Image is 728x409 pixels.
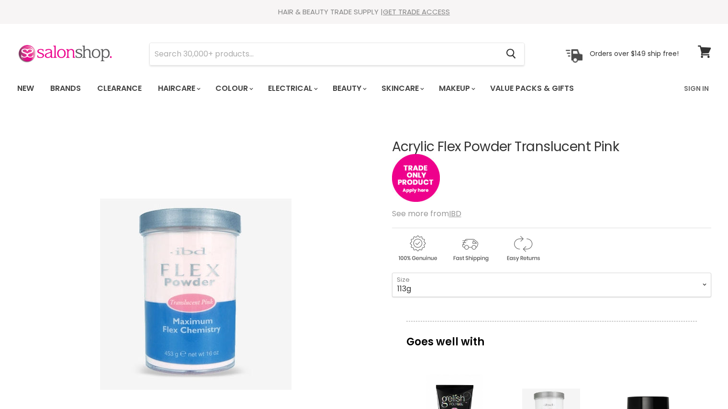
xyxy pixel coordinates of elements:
button: Search [499,43,524,65]
a: IBD [449,208,461,219]
a: Clearance [90,78,149,99]
p: Goes well with [406,321,697,353]
img: shipping.gif [445,234,495,263]
img: returns.gif [497,234,548,263]
a: Electrical [261,78,324,99]
a: Haircare [151,78,206,99]
a: Value Packs & Gifts [483,78,581,99]
a: Colour [208,78,259,99]
img: tradeonly_small.jpg [392,154,440,202]
a: Skincare [374,78,430,99]
a: Makeup [432,78,481,99]
a: Brands [43,78,88,99]
a: GET TRADE ACCESS [383,7,450,17]
iframe: Gorgias live chat messenger [680,364,718,399]
div: HAIR & BEAUTY TRADE SUPPLY | [5,7,723,17]
img: genuine.gif [392,234,443,263]
input: Search [150,43,499,65]
ul: Main menu [10,75,630,102]
a: New [10,78,41,99]
a: Sign In [678,78,715,99]
p: Orders over $149 ship free! [590,49,679,58]
form: Product [149,43,525,66]
h1: Acrylic Flex Powder Translucent Pink [392,140,711,155]
nav: Main [5,75,723,102]
a: Beauty [325,78,372,99]
span: See more from [392,208,461,219]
